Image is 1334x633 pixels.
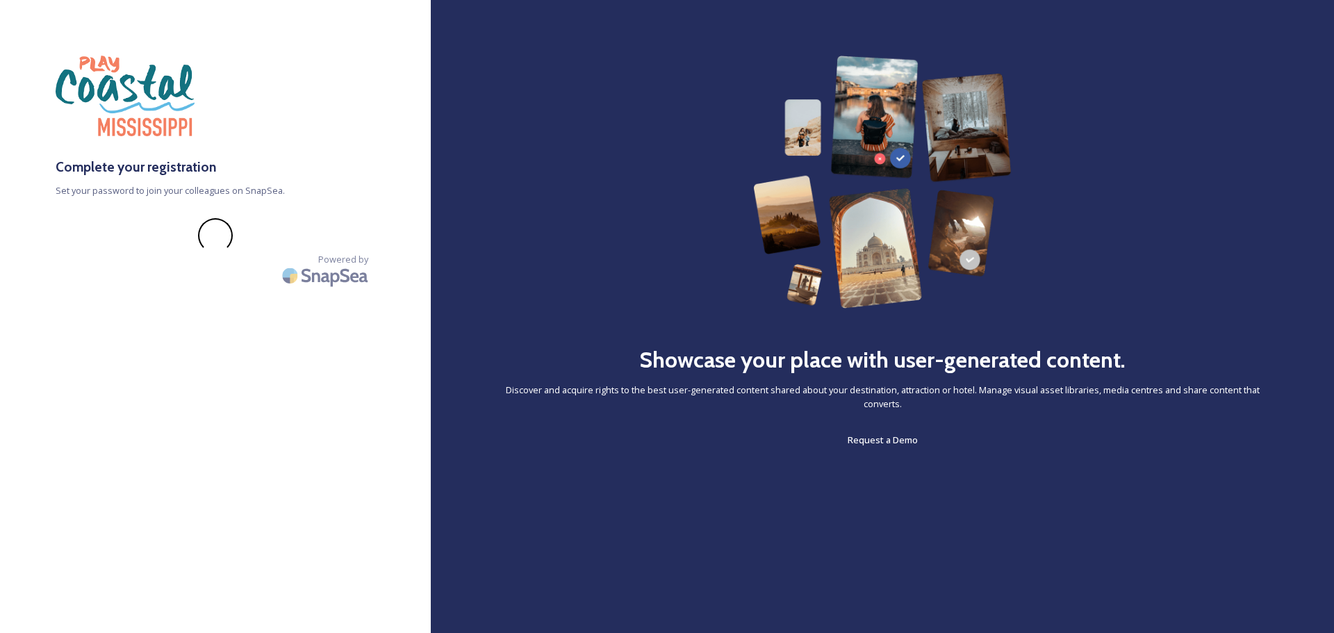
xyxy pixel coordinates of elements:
[318,253,368,266] span: Powered by
[639,343,1126,377] h2: Showcase your place with user-generated content.
[56,157,375,177] h3: Complete your registration
[753,56,1012,309] img: 63b42ca75bacad526042e722_Group%20154-p-800.png
[848,431,918,448] a: Request a Demo
[848,434,918,446] span: Request a Demo
[56,184,375,197] span: Set your password to join your colleagues on SnapSea.
[56,56,195,136] img: download%20%281%29.png
[486,384,1278,410] span: Discover and acquire rights to the best user-generated content shared about your destination, att...
[278,259,375,292] img: SnapSea Logo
